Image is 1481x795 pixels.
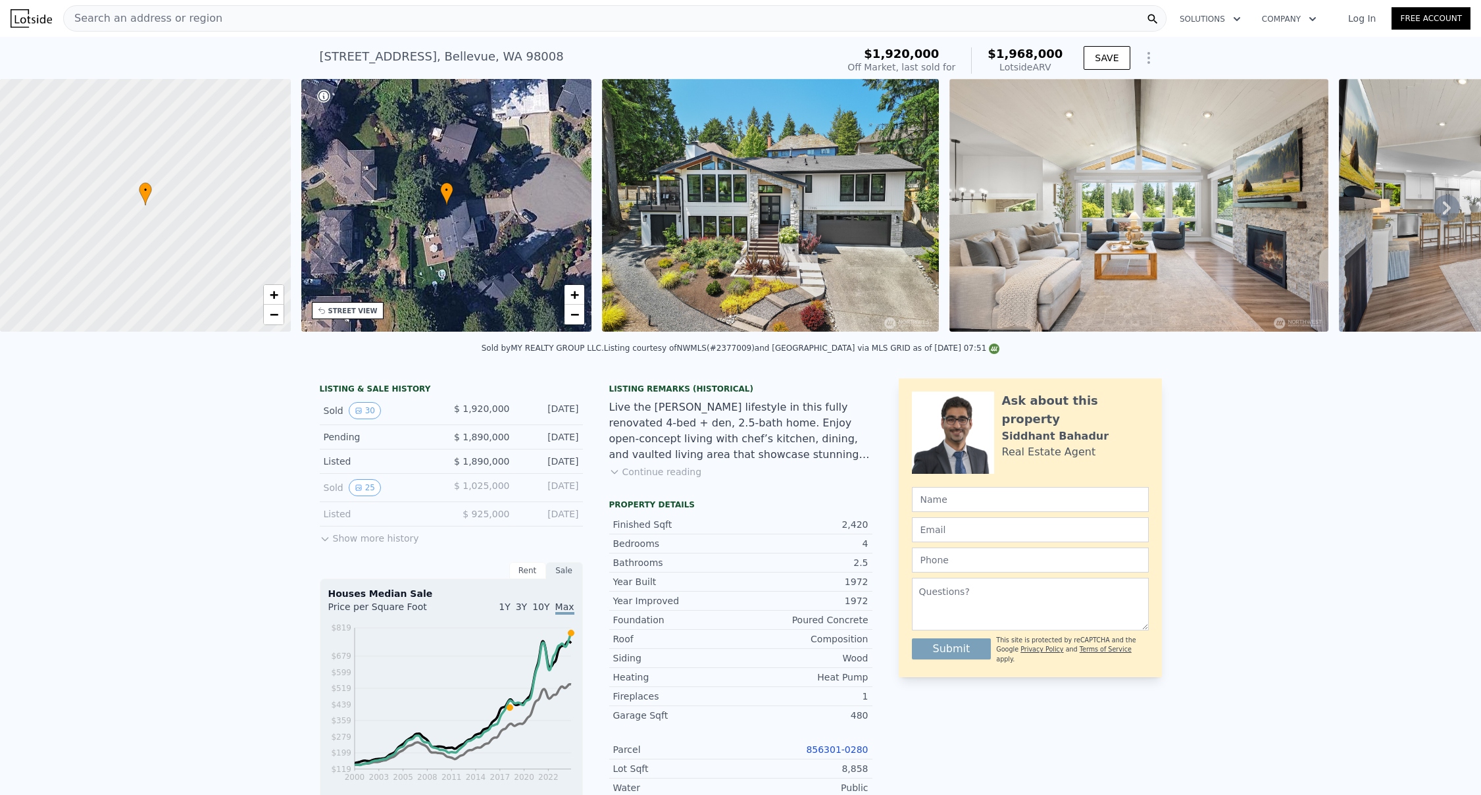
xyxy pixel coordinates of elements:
span: $ 925,000 [463,509,509,519]
span: $ 1,890,000 [454,432,510,442]
div: 2.5 [741,556,868,569]
div: Foundation [613,613,741,627]
a: Free Account [1392,7,1470,30]
div: Water [613,781,741,794]
a: Zoom in [264,285,284,305]
tspan: $439 [331,700,351,709]
input: Phone [912,548,1149,573]
div: Listing Remarks (Historical) [609,384,872,394]
div: Lot Sqft [613,762,741,775]
span: $ 1,025,000 [454,480,510,491]
div: Year Improved [613,594,741,607]
div: 2,420 [741,518,868,531]
span: 10Y [532,602,549,612]
div: Houses Median Sale [328,587,574,600]
span: • [139,184,152,196]
input: Email [912,517,1149,542]
div: Garage Sqft [613,709,741,722]
div: 1 [741,690,868,703]
span: + [269,286,278,303]
img: NWMLS Logo [989,344,999,354]
tspan: $679 [331,652,351,661]
a: Zoom out [264,305,284,324]
div: Parcel [613,743,741,756]
div: Siddhant Bahadur [1002,428,1109,444]
button: View historical data [349,479,381,496]
button: Show Options [1136,45,1162,71]
div: 8,858 [741,762,868,775]
span: Search an address or region [64,11,222,26]
a: Zoom out [565,305,584,324]
button: Continue reading [609,465,702,478]
div: LISTING & SALE HISTORY [320,384,583,397]
tspan: 2008 [417,773,438,782]
span: 3Y [516,602,527,612]
div: Bathrooms [613,556,741,569]
div: Sold [324,479,441,496]
div: Live the [PERSON_NAME] lifestyle in this fully renovated 4-bed + den, 2.5-bath home. Enjoy open-c... [609,399,872,463]
div: Finished Sqft [613,518,741,531]
a: Log In [1332,12,1392,25]
div: Listed [324,455,441,468]
tspan: 2003 [368,773,389,782]
a: Zoom in [565,285,584,305]
div: [DATE] [520,402,579,419]
span: 1Y [499,602,510,612]
div: Sale [546,562,583,579]
tspan: $119 [331,765,351,774]
img: Sale: 149623575 Parcel: 97539877 [949,79,1328,332]
tspan: 2020 [514,773,534,782]
input: Name [912,487,1149,512]
div: Lotside ARV [988,61,1063,74]
span: $ 1,920,000 [454,403,510,414]
div: • [440,182,453,205]
div: [STREET_ADDRESS] , Bellevue , WA 98008 [320,47,564,66]
div: Fireplaces [613,690,741,703]
div: [DATE] [520,507,579,521]
span: − [570,306,579,322]
img: Lotside [11,9,52,28]
img: Sale: 149623575 Parcel: 97539877 [602,79,939,332]
span: + [570,286,579,303]
div: 4 [741,537,868,550]
div: Siding [613,652,741,665]
div: [DATE] [520,430,579,444]
tspan: $359 [331,716,351,725]
span: $1,968,000 [988,47,1063,61]
div: Wood [741,652,868,665]
div: Bedrooms [613,537,741,550]
tspan: $199 [331,748,351,757]
div: Listed [324,507,441,521]
tspan: $819 [331,623,351,632]
tspan: 2014 [465,773,486,782]
button: Solutions [1169,7,1251,31]
div: Property details [609,500,872,510]
div: • [139,182,152,205]
button: Submit [912,638,992,659]
div: Year Built [613,575,741,588]
div: Heating [613,671,741,684]
div: [DATE] [520,479,579,496]
div: Poured Concrete [741,613,868,627]
div: Rent [509,562,546,579]
button: Company [1251,7,1327,31]
tspan: 2022 [538,773,559,782]
div: Public [741,781,868,794]
span: Max [555,602,574,615]
div: Ask about this property [1002,392,1149,428]
div: 1972 [741,594,868,607]
tspan: 2005 [393,773,413,782]
a: Terms of Service [1080,646,1132,653]
span: − [269,306,278,322]
div: Listing courtesy of NWMLS (#2377009) and [GEOGRAPHIC_DATA] via MLS GRID as of [DATE] 07:51 [604,344,999,353]
a: 856301-0280 [806,744,868,755]
div: Pending [324,430,441,444]
div: Sold by MY REALTY GROUP LLC . [482,344,604,353]
span: • [440,184,453,196]
div: Heat Pump [741,671,868,684]
tspan: $599 [331,668,351,677]
span: $1,920,000 [864,47,939,61]
div: Sold [324,402,441,419]
a: Privacy Policy [1020,646,1063,653]
div: Price per Square Foot [328,600,451,621]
